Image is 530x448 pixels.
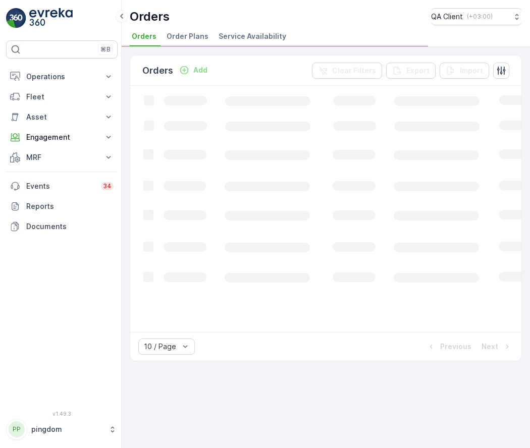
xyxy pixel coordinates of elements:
[312,63,382,79] button: Clear Filters
[9,421,25,437] div: PP
[29,8,73,28] img: logo_light-DOdMpM7g.png
[132,31,156,41] span: Orders
[26,72,97,82] p: Operations
[26,221,114,232] p: Documents
[332,66,376,76] p: Clear Filters
[6,87,118,107] button: Fleet
[6,107,118,127] button: Asset
[6,8,26,28] img: logo
[31,424,103,434] p: pingdom
[460,66,483,76] p: Import
[193,65,207,75] p: Add
[431,12,463,22] p: QA Client
[142,64,173,78] p: Orders
[6,67,118,87] button: Operations
[26,201,114,211] p: Reports
[130,9,170,25] p: Orders
[175,64,211,76] button: Add
[406,66,430,76] p: Export
[26,152,97,162] p: MRF
[26,112,97,122] p: Asset
[6,127,118,147] button: Engagement
[425,341,472,353] button: Previous
[219,31,286,41] span: Service Availability
[482,342,498,352] p: Next
[467,13,493,21] p: ( +03:00 )
[440,342,471,352] p: Previous
[481,341,513,353] button: Next
[6,419,118,440] button: PPpingdom
[440,63,489,79] button: Import
[431,8,522,25] button: QA Client(+03:00)
[6,411,118,417] span: v 1.49.3
[26,132,97,142] p: Engagement
[167,31,208,41] span: Order Plans
[386,63,436,79] button: Export
[6,176,118,196] a: Events34
[100,45,111,53] p: ⌘B
[6,147,118,167] button: MRF
[26,92,97,102] p: Fleet
[6,196,118,216] a: Reports
[26,181,95,191] p: Events
[6,216,118,237] a: Documents
[103,182,112,190] p: 34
